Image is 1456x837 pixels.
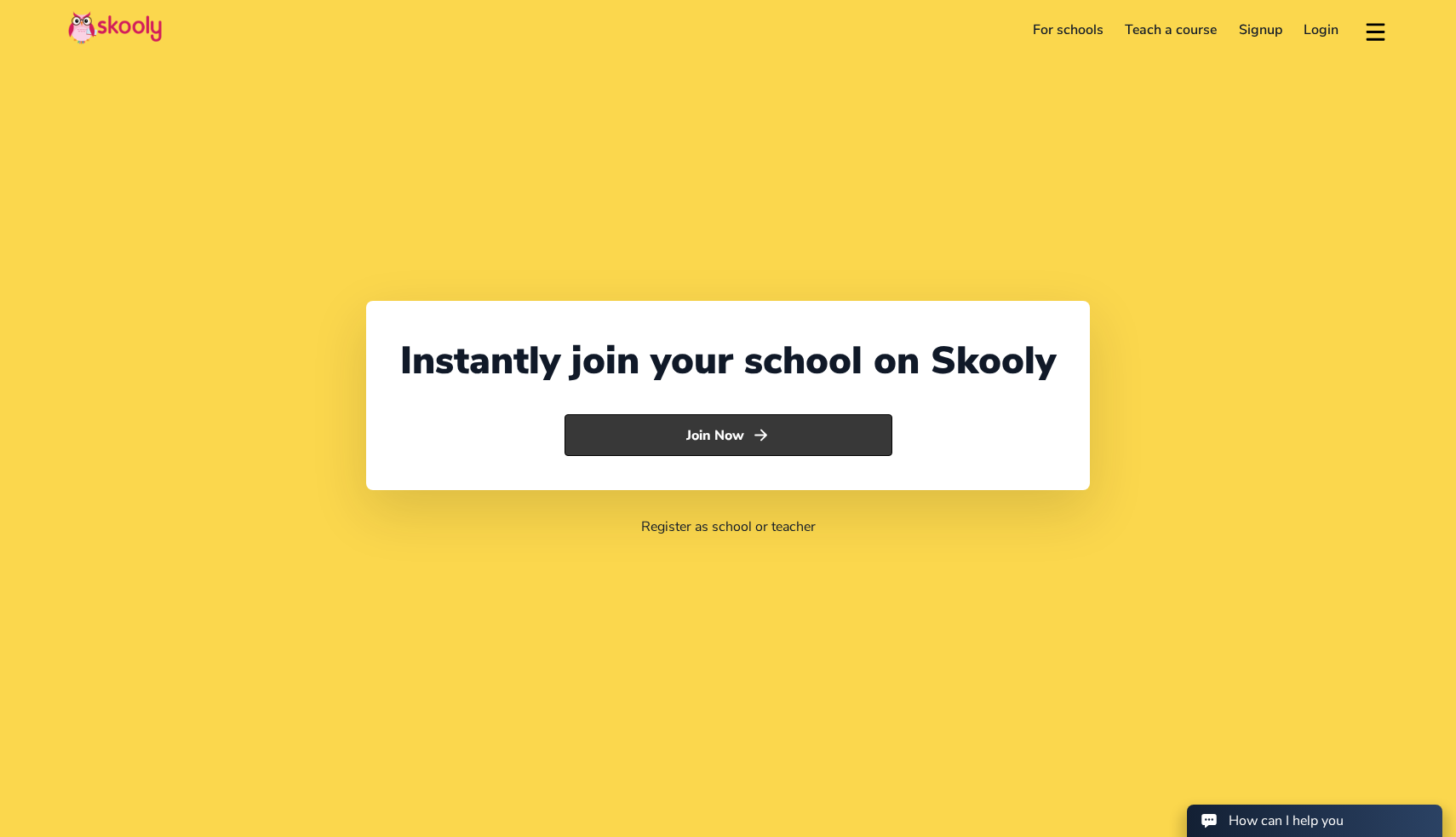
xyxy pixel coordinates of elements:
[68,11,162,44] img: Skooly
[1363,16,1388,44] button: menu outline
[1114,16,1228,43] a: Teach a course
[400,335,1056,387] div: Instantly join your school on Skooly
[1022,16,1115,43] a: For schools
[752,426,770,444] ion-icon: arrow forward outline
[1293,16,1350,43] a: Login
[641,517,816,536] a: Register as school or teacher
[565,414,892,457] button: Join Nowarrow forward outline
[1228,16,1293,43] a: Signup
